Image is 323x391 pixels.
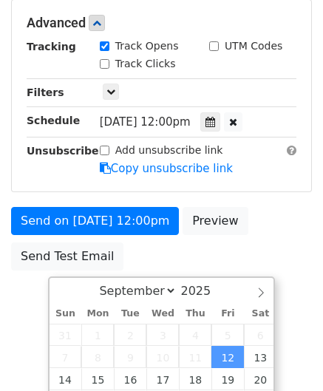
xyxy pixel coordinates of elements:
[81,324,114,346] span: September 1, 2025
[100,162,233,175] a: Copy unsubscribe link
[81,368,114,390] span: September 15, 2025
[11,207,179,235] a: Send on [DATE] 12:00pm
[50,368,82,390] span: September 14, 2025
[100,115,191,129] span: [DATE] 12:00pm
[27,15,296,31] h5: Advanced
[81,346,114,368] span: September 8, 2025
[179,309,211,319] span: Thu
[114,309,146,319] span: Tue
[50,346,82,368] span: September 7, 2025
[27,41,76,52] strong: Tracking
[146,324,179,346] span: September 3, 2025
[211,309,244,319] span: Fri
[211,346,244,368] span: September 12, 2025
[211,324,244,346] span: September 5, 2025
[115,38,179,54] label: Track Opens
[244,346,276,368] span: September 13, 2025
[211,368,244,390] span: September 19, 2025
[27,86,64,98] strong: Filters
[11,242,123,271] a: Send Test Email
[146,309,179,319] span: Wed
[114,368,146,390] span: September 16, 2025
[114,346,146,368] span: September 9, 2025
[244,324,276,346] span: September 6, 2025
[50,309,82,319] span: Sun
[249,320,323,391] iframe: Chat Widget
[115,143,223,158] label: Add unsubscribe link
[179,346,211,368] span: September 11, 2025
[177,284,230,298] input: Year
[81,309,114,319] span: Mon
[183,207,248,235] a: Preview
[27,145,99,157] strong: Unsubscribe
[244,368,276,390] span: September 20, 2025
[115,56,176,72] label: Track Clicks
[225,38,282,54] label: UTM Codes
[27,115,80,126] strong: Schedule
[114,324,146,346] span: September 2, 2025
[244,309,276,319] span: Sat
[50,324,82,346] span: August 31, 2025
[179,368,211,390] span: September 18, 2025
[179,324,211,346] span: September 4, 2025
[146,346,179,368] span: September 10, 2025
[146,368,179,390] span: September 17, 2025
